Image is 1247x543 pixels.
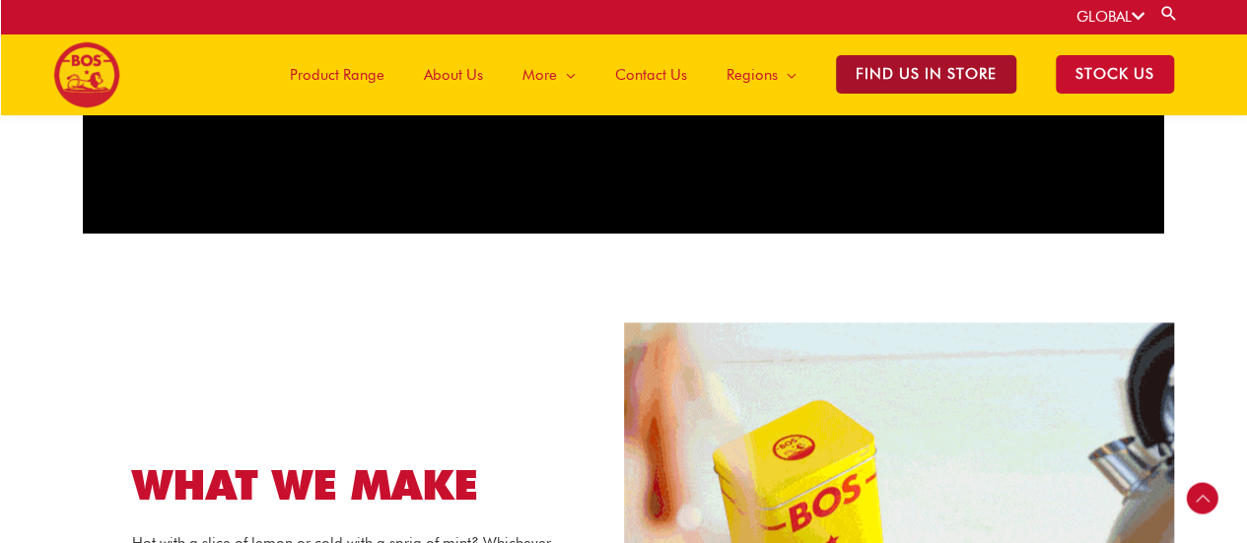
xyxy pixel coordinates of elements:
a: Product Range [270,34,404,115]
span: More [522,45,557,104]
span: About Us [424,45,483,104]
h2: WHAT WE MAKE [132,457,565,511]
a: Regions [707,34,816,115]
span: Product Range [290,45,384,104]
a: Search button [1159,4,1179,23]
a: About Us [404,34,503,115]
a: STOCK US [1036,34,1194,115]
img: BOS logo finals-200px [53,41,120,108]
span: STOCK US [1056,55,1174,94]
a: Contact Us [595,34,707,115]
span: Contact Us [615,45,687,104]
span: Regions [727,45,778,104]
span: Find Us in Store [836,55,1016,94]
nav: Site Navigation [255,34,1194,115]
a: Find Us in Store [816,34,1036,115]
a: More [503,34,595,115]
a: GLOBAL [1076,8,1144,26]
